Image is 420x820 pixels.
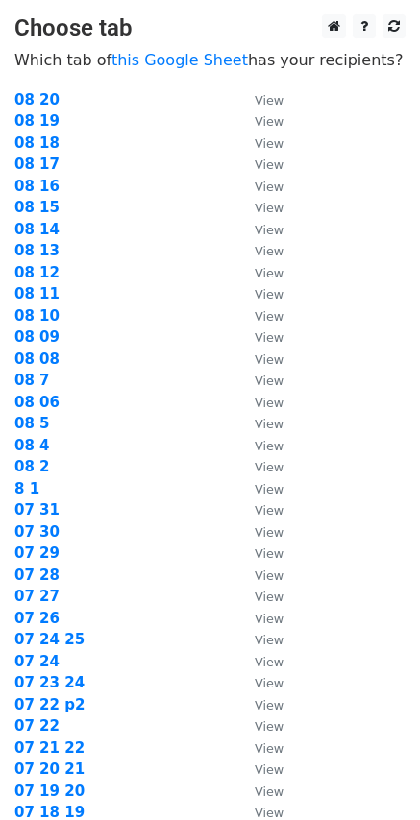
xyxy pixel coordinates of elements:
[235,696,284,713] a: View
[255,396,284,410] small: View
[255,460,284,474] small: View
[255,439,284,453] small: View
[255,525,284,540] small: View
[235,783,284,800] a: View
[14,523,60,541] a: 07 30
[235,199,284,216] a: View
[235,760,284,778] a: View
[255,309,284,324] small: View
[14,350,60,368] a: 08 08
[255,157,284,172] small: View
[14,242,60,259] a: 08 13
[255,93,284,108] small: View
[235,242,284,259] a: View
[255,201,284,215] small: View
[14,567,60,584] a: 07 28
[235,717,284,735] a: View
[14,156,60,173] strong: 08 17
[14,458,50,475] a: 08 2
[14,717,60,735] a: 07 22
[235,394,284,411] a: View
[14,674,85,691] a: 07 23 24
[235,156,284,173] a: View
[14,544,60,562] strong: 07 29
[255,330,284,345] small: View
[235,567,284,584] a: View
[14,760,85,778] a: 07 20 21
[14,480,39,497] a: 8 1
[14,610,60,627] a: 07 26
[14,437,50,454] a: 08 4
[235,653,284,670] a: View
[255,806,284,820] small: View
[255,676,284,690] small: View
[14,307,60,325] a: 08 10
[255,698,284,712] small: View
[14,328,60,346] strong: 08 09
[235,221,284,238] a: View
[235,415,284,432] a: View
[235,544,284,562] a: View
[14,91,60,109] a: 08 20
[255,352,284,367] small: View
[14,50,406,70] p: Which tab of has your recipients?
[235,112,284,130] a: View
[14,372,50,389] strong: 08 7
[235,350,284,368] a: View
[235,739,284,757] a: View
[14,696,85,713] strong: 07 22 p2
[14,221,60,238] a: 08 14
[255,784,284,799] small: View
[235,178,284,195] a: View
[14,415,50,432] a: 08 5
[255,590,284,604] small: View
[255,546,284,561] small: View
[255,762,284,777] small: View
[235,372,284,389] a: View
[235,307,284,325] a: View
[255,482,284,496] small: View
[14,134,60,152] a: 08 18
[235,437,284,454] a: View
[255,655,284,669] small: View
[14,783,85,800] a: 07 19 20
[14,739,85,757] strong: 07 21 22
[14,588,60,605] strong: 07 27
[235,674,284,691] a: View
[14,394,60,411] a: 08 06
[255,223,284,237] small: View
[255,180,284,194] small: View
[255,114,284,129] small: View
[14,178,60,195] a: 08 16
[255,633,284,647] small: View
[255,417,284,431] small: View
[235,480,284,497] a: View
[14,264,60,281] strong: 08 12
[255,244,284,258] small: View
[14,653,60,670] a: 07 24
[235,264,284,281] a: View
[14,14,406,42] h3: Choose tab
[14,631,85,648] a: 07 24 25
[255,266,284,280] small: View
[235,91,284,109] a: View
[14,112,60,130] strong: 08 19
